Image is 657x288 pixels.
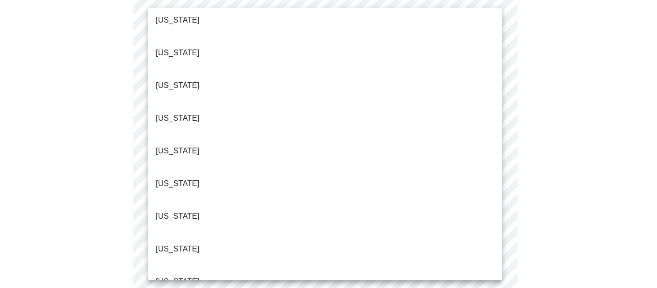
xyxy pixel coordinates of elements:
[156,14,200,26] p: [US_STATE]
[156,145,200,157] p: [US_STATE]
[156,243,200,255] p: [US_STATE]
[156,211,200,222] p: [US_STATE]
[156,47,200,59] p: [US_STATE]
[156,80,200,91] p: [US_STATE]
[156,178,200,189] p: [US_STATE]
[156,276,200,288] p: [US_STATE]
[156,113,200,124] p: [US_STATE]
